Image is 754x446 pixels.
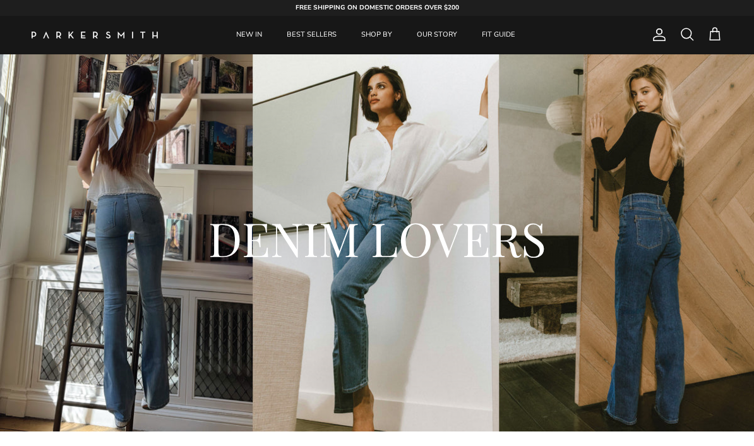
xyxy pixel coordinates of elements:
[350,16,404,54] a: SHOP BY
[225,16,273,54] a: NEW IN
[647,27,667,42] a: Account
[32,32,158,39] img: Parker Smith
[69,208,685,268] h2: DENIM LOVERS
[470,16,527,54] a: FIT GUIDE
[188,16,563,54] div: Primary
[296,3,459,12] strong: FREE SHIPPING ON DOMESTIC ORDERS OVER $200
[405,16,469,54] a: OUR STORY
[275,16,348,54] a: BEST SELLERS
